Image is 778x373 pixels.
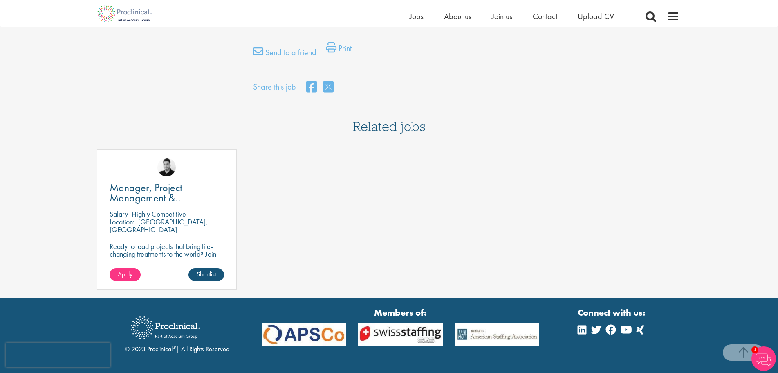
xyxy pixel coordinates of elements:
sup: ® [173,344,176,350]
a: Jobs [410,11,424,22]
img: APSCo [256,323,352,346]
p: [GEOGRAPHIC_DATA], [GEOGRAPHIC_DATA] [110,217,208,234]
h3: Related jobs [353,99,426,139]
a: About us [444,11,471,22]
img: Chatbot [751,346,776,371]
span: 1 [751,346,758,353]
img: APSCo [449,323,546,346]
iframe: reCAPTCHA [6,343,110,367]
strong: Connect with us: [578,306,647,319]
a: Contact [533,11,557,22]
a: Manager, Project Management & Operational Delivery [110,183,224,203]
span: Manager, Project Management & Operational Delivery [110,181,197,215]
img: Proclinical Recruitment [125,311,206,345]
a: Shortlist [188,268,224,281]
a: Upload CV [578,11,614,22]
img: Anderson Maldonado [157,158,176,176]
a: Apply [110,268,141,281]
strong: Members of: [262,306,540,319]
a: share on facebook [306,79,317,96]
a: Print [326,42,352,59]
p: Ready to lead projects that bring life-changing treatments to the world? Join our client at the f... [110,242,224,281]
img: APSCo [352,323,449,346]
span: Location: [110,217,135,226]
span: Apply [118,270,132,278]
span: Salary [110,209,128,219]
p: Highly Competitive [132,209,186,219]
a: Send to a friend [253,46,316,63]
label: Share this job [253,81,296,93]
a: Join us [492,11,512,22]
div: © 2023 Proclinical | All Rights Reserved [125,310,229,354]
a: share on twitter [323,79,334,96]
